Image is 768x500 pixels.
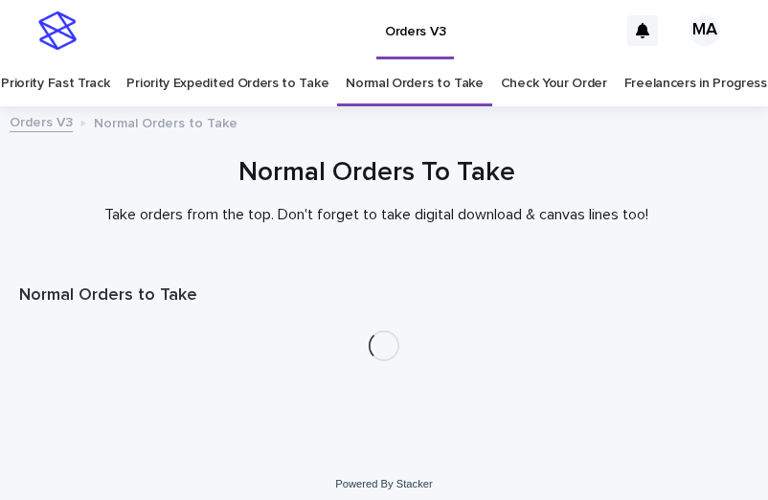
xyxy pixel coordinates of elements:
[689,15,720,46] div: MA
[19,284,749,307] h1: Normal Orders to Take
[10,110,73,132] a: Orders V3
[126,61,328,106] a: Priority Expedited Orders to Take
[19,155,734,191] h1: Normal Orders To Take
[335,478,432,489] a: Powered By Stacker
[501,61,607,106] a: Check Your Order
[624,61,767,106] a: Freelancers in Progress
[1,61,109,106] a: Priority Fast Track
[19,206,734,224] p: Take orders from the top. Don't forget to take digital download & canvas lines too!
[94,111,237,132] p: Normal Orders to Take
[346,61,484,106] a: Normal Orders to Take
[38,11,77,50] img: stacker-logo-s-only.png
